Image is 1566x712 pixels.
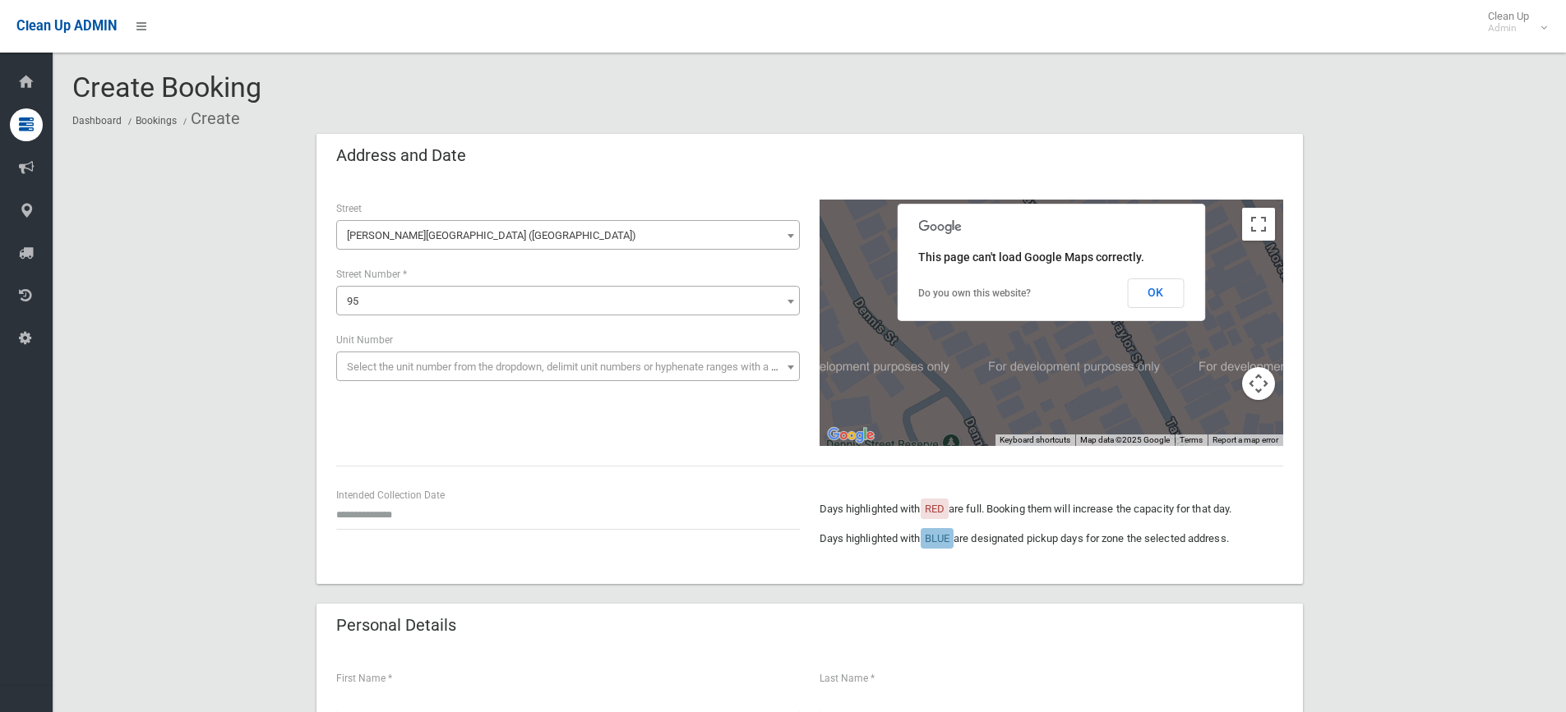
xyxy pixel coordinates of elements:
p: Days highlighted with are designated pickup days for zone the selected address. [820,529,1283,549]
span: Clean Up ADMIN [16,18,117,34]
span: Clean Up [1480,10,1545,34]
a: Dashboard [72,115,122,126]
span: BLUE [925,532,949,544]
span: Select the unit number from the dropdown, delimit unit numbers or hyphenate ranges with a comma [347,361,806,373]
li: Create [179,103,240,134]
header: Address and Date [316,140,486,172]
a: Open this area in Google Maps (opens a new window) [824,425,878,446]
span: Taylor Street (LAKEMBA 2195) [340,224,796,247]
img: Google [824,425,878,446]
span: 95 [336,286,800,315]
span: This page can't load Google Maps correctly. [918,250,1144,264]
p: Days highlighted with are full. Booking them will increase the capacity for that day. [820,499,1283,519]
span: Map data ©2025 Google [1080,435,1170,444]
span: 95 [347,295,358,307]
a: Report a map error [1213,435,1278,444]
button: OK [1127,278,1184,308]
small: Admin [1488,22,1529,34]
span: Create Booking [72,71,261,103]
button: Keyboard shortcuts [1000,434,1070,446]
span: Taylor Street (LAKEMBA 2195) [336,220,800,250]
span: RED [925,503,945,515]
a: Bookings [136,115,177,126]
button: Map camera controls [1242,367,1275,400]
a: Do you own this website? [918,287,1031,299]
header: Personal Details [316,609,476,641]
a: Terms (opens in new tab) [1180,435,1203,444]
button: Toggle fullscreen view [1242,208,1275,241]
span: 95 [340,290,796,313]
